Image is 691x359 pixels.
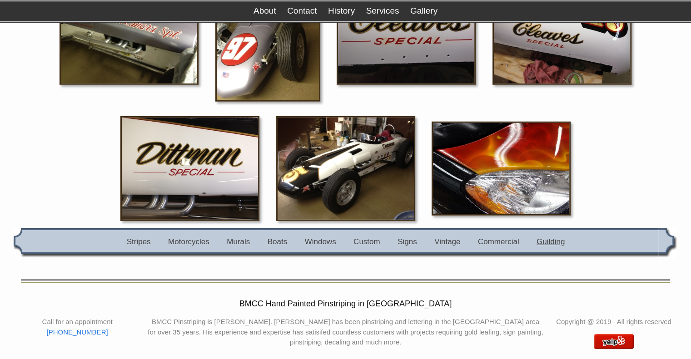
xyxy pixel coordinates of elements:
[434,237,460,246] a: Vintage
[127,237,151,246] a: Stripes
[432,122,571,215] img: flame_1.JPG
[47,328,108,336] a: [PHONE_NUMBER]
[537,237,565,246] a: Guilding
[120,116,259,221] img: 8289.JPG
[287,6,317,15] a: Contact
[227,237,250,246] a: Murals
[168,237,209,246] a: Motorcycles
[328,6,355,15] a: History
[478,237,519,246] a: Commercial
[305,237,336,246] a: Windows
[14,228,33,259] img: gal_nav_left.gif
[353,237,380,246] a: Custom
[398,237,417,246] a: Signs
[268,237,287,246] a: Boats
[14,298,677,310] h2: BMCC Hand Painted Pinstriping in [GEOGRAPHIC_DATA]
[276,116,415,221] img: 17427.JPG
[14,317,141,327] li: Call for an appointment
[550,317,677,327] p: Copyright @ 2019 - All rights reserved
[658,228,677,259] img: gal_nav_right.gif
[254,6,276,15] a: About
[594,334,634,349] img: BMCC Hand Painted Pinstriping
[148,317,543,348] p: BMCC Pinstriping is [PERSON_NAME]. [PERSON_NAME] has been pinstriping and lettering in the [GEOGR...
[410,6,437,15] a: Gallery
[366,6,399,15] a: Services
